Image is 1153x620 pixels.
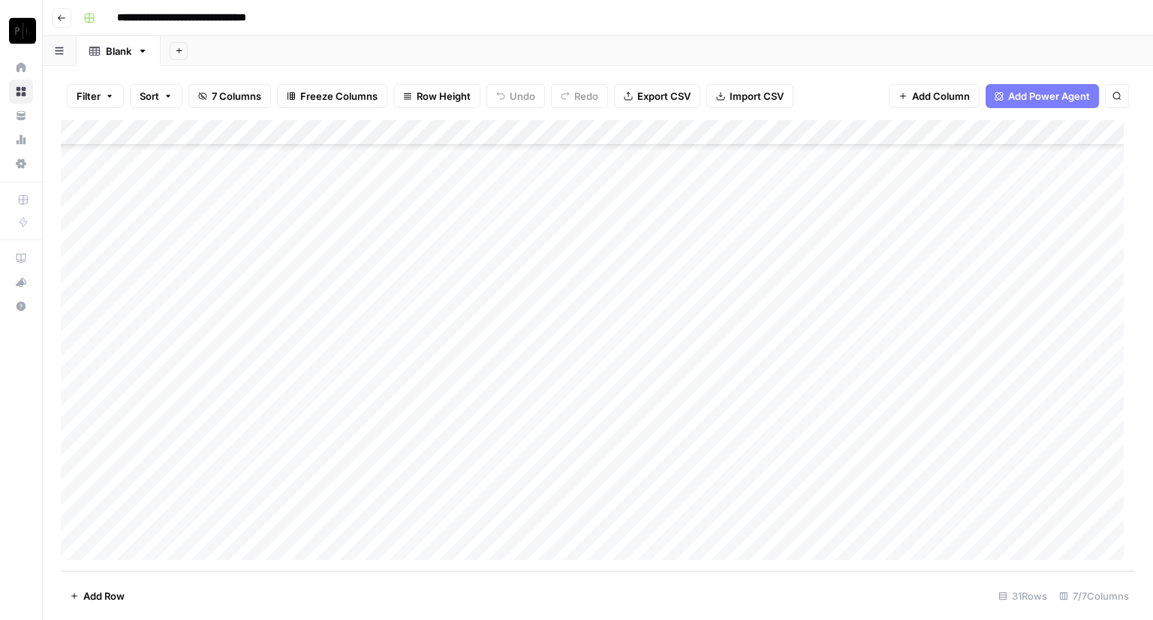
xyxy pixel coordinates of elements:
[9,17,36,44] img: Paragon Intel - Copyediting Logo
[9,152,33,176] a: Settings
[9,294,33,318] button: Help + Support
[637,89,691,104] span: Export CSV
[300,89,378,104] span: Freeze Columns
[986,84,1099,108] button: Add Power Agent
[486,84,545,108] button: Undo
[1053,584,1135,608] div: 7/7 Columns
[83,588,125,603] span: Add Row
[9,270,33,294] button: What's new?
[393,84,480,108] button: Row Height
[130,84,182,108] button: Sort
[9,12,33,50] button: Workspace: Paragon Intel - Copyediting
[706,84,793,108] button: Import CSV
[9,128,33,152] a: Usage
[889,84,980,108] button: Add Column
[140,89,159,104] span: Sort
[9,246,33,270] a: AirOps Academy
[67,84,124,108] button: Filter
[417,89,471,104] span: Row Height
[9,104,33,128] a: Your Data
[510,89,535,104] span: Undo
[10,271,32,293] div: What's new?
[574,89,598,104] span: Redo
[106,44,131,59] div: Blank
[212,89,261,104] span: 7 Columns
[551,84,608,108] button: Redo
[9,80,33,104] a: Browse
[614,84,700,108] button: Export CSV
[61,584,134,608] button: Add Row
[730,89,784,104] span: Import CSV
[188,84,271,108] button: 7 Columns
[77,36,161,66] a: Blank
[9,56,33,80] a: Home
[277,84,387,108] button: Freeze Columns
[1008,89,1090,104] span: Add Power Agent
[77,89,101,104] span: Filter
[992,584,1053,608] div: 31 Rows
[912,89,970,104] span: Add Column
